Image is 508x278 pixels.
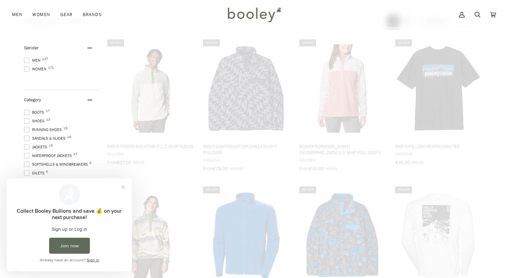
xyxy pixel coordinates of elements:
[42,57,48,61] span: 137
[24,161,90,167] span: Softshells & Windbreakers
[82,11,102,18] span: Brands
[24,127,64,133] span: Running Shoes
[49,144,53,147] span: 15
[24,45,39,51] span: Gender
[60,11,73,18] span: Gear
[12,11,22,18] span: Men
[24,153,74,159] span: Waterproof Jackets
[7,178,132,271] iframe: Loyalty program pop-up with offers and actions
[24,109,46,115] span: Boots
[24,97,41,103] span: Category
[32,11,50,18] span: Women
[225,5,283,24] img: Booley
[24,170,46,176] span: Gilets
[24,57,42,63] span: Men
[24,118,46,124] span: Shoes
[46,118,50,121] span: 13
[48,66,54,69] span: 171
[46,170,48,173] span: 6
[90,161,92,165] span: 6
[46,109,50,113] span: 17
[67,135,71,139] span: 18
[24,135,67,141] span: Sandals & Slides
[24,66,48,72] span: Women
[73,153,77,156] span: 47
[63,127,67,130] span: 18
[24,144,49,150] span: Jackets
